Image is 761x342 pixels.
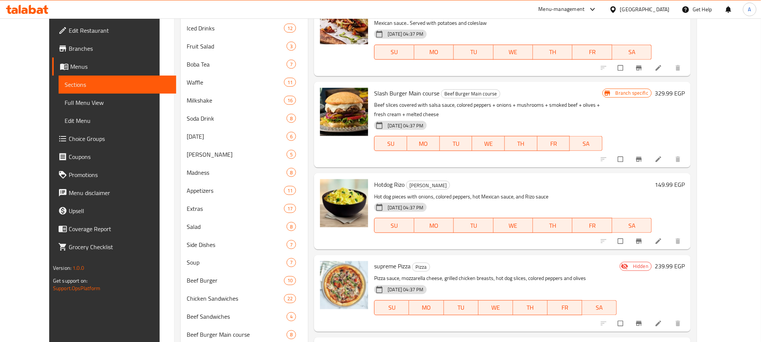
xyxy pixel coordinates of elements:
[631,233,649,250] button: Branch-specific-item
[53,276,88,286] span: Get support on:
[53,263,71,273] span: Version:
[385,286,426,294] span: [DATE] 04:37 PM
[536,220,569,231] span: TH
[410,138,437,149] span: MO
[181,109,308,127] div: Soda Drink8
[284,205,296,212] span: 17
[284,204,296,213] div: items
[374,300,409,315] button: SU
[187,96,284,105] div: Milkshake
[65,98,170,107] span: Full Menu View
[377,220,411,231] span: SU
[187,114,287,123] div: Soda Drink
[615,47,649,58] span: SA
[655,64,664,72] a: Edit menu item
[412,263,430,272] span: Pizza
[52,148,176,166] a: Coupons
[670,233,688,250] button: delete
[181,19,308,37] div: Iced Drinks12
[287,259,296,266] span: 7
[374,100,602,119] p: Beef slices covered with salsa sauce, colored peppers + onions + mushrooms + smoked beef + olives...
[69,242,170,251] span: Grocery Checklist
[513,300,548,315] button: TH
[284,24,296,33] div: items
[187,24,284,33] div: Iced Drinks
[385,30,426,38] span: [DATE] 04:37 PM
[287,223,296,230] span: 8
[655,179,685,190] h6: 149.99 EGP
[613,152,629,166] span: Select to update
[670,315,688,332] button: delete
[69,26,170,35] span: Edit Restaurant
[548,300,582,315] button: FR
[52,166,176,184] a: Promotions
[287,43,296,50] span: 3
[69,44,170,53] span: Branches
[533,45,572,60] button: TH
[320,179,368,227] img: Hotdog Rizo
[284,78,296,87] div: items
[670,60,688,76] button: delete
[59,94,176,112] a: Full Menu View
[539,5,585,14] div: Menu-management
[441,89,500,98] span: Beef Burger Main course
[187,294,284,303] span: Chicken Sandwiches
[187,42,287,51] div: Fruit Salad
[479,300,513,315] button: WE
[70,62,170,71] span: Menus
[630,263,651,270] span: Hidden
[414,218,454,233] button: MO
[181,218,308,236] div: Salad8
[377,303,406,313] span: SU
[374,136,407,151] button: SU
[52,184,176,202] a: Menu disclaimer
[406,181,450,190] div: Slash Rizo
[59,76,176,94] a: Sections
[585,303,614,313] span: SA
[284,276,296,285] div: items
[187,168,287,177] span: Madness
[541,138,567,149] span: FR
[287,258,296,267] div: items
[69,188,170,197] span: Menu disclaimer
[187,204,284,213] span: Extras
[181,254,308,272] div: Soup7
[374,179,405,190] span: Hotdog Rizo
[181,91,308,109] div: Milkshake16
[582,300,617,315] button: SA
[613,89,651,97] span: Branch specific
[187,186,284,195] span: Appetizers
[72,263,84,273] span: 1.0.0
[181,236,308,254] div: Side Dishes7
[69,224,170,233] span: Coverage Report
[284,187,296,194] span: 11
[447,303,476,313] span: TU
[187,60,287,69] span: Boba Tea
[454,45,493,60] button: TU
[374,88,439,99] span: Slash Burger Main course
[181,182,308,200] div: Appetizers11
[287,115,296,122] span: 8
[374,218,414,233] button: SU
[575,47,609,58] span: FR
[284,79,296,86] span: 11
[573,138,599,149] span: SA
[612,218,652,233] button: SA
[572,218,612,233] button: FR
[181,127,308,145] div: [DATE]6
[536,47,569,58] span: TH
[187,330,287,339] span: Beef Burger Main course
[187,132,287,141] div: Sunday
[187,78,284,87] span: Waffle
[417,47,451,58] span: MO
[655,238,664,245] a: Edit menu item
[406,181,450,190] span: [PERSON_NAME]
[748,5,751,14] span: A
[631,151,649,168] button: Branch-specific-item
[287,313,296,321] span: 4
[412,263,430,272] div: Pizza
[497,220,530,231] span: WE
[187,240,287,249] span: Side Dishes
